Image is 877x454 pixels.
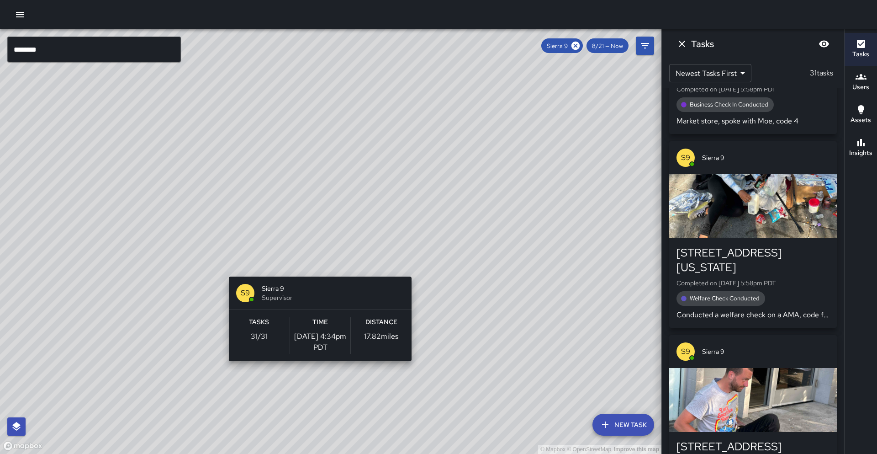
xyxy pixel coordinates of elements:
[849,148,872,158] h6: Insights
[845,132,877,165] button: Insights
[541,38,583,53] div: Sierra 9
[586,42,629,50] span: 8/21 — Now
[364,331,398,342] p: 17.82 miles
[669,141,837,328] button: S9Sierra 9[STREET_ADDRESS][US_STATE]Completed on [DATE] 5:58pm PDTWelfare Check ConductedConducte...
[845,99,877,132] button: Assets
[702,347,829,356] span: Sierra 9
[852,82,869,92] h6: Users
[541,42,573,50] span: Sierra 9
[681,152,690,163] p: S9
[262,293,404,302] span: Supervisor
[815,35,833,53] button: Blur
[845,33,877,66] button: Tasks
[852,49,869,59] h6: Tasks
[676,116,829,127] p: Market store, spoke with Moe, code 4
[592,414,654,436] button: New Task
[251,331,268,342] p: 31 / 31
[851,115,871,125] h6: Assets
[681,346,690,357] p: S9
[702,153,829,162] span: Sierra 9
[249,317,269,327] h6: Tasks
[684,101,774,108] span: Business Check In Conducted
[312,317,328,327] h6: Time
[676,85,829,94] p: Completed on [DATE] 5:58pm PDT
[806,68,837,79] p: 31 tasks
[676,246,829,275] div: [STREET_ADDRESS][US_STATE]
[262,284,404,293] span: Sierra 9
[845,66,877,99] button: Users
[669,64,751,82] div: Newest Tasks First
[229,277,412,361] button: S9Sierra 9SupervisorTasks31/31Time[DATE] 4:34pm PDTDistance17.82miles
[290,331,351,353] p: [DATE] 4:34pm PDT
[691,37,714,51] h6: Tasks
[676,310,829,320] p: Conducted a welfare check on a AMA, code for Code 4
[636,37,654,55] button: Filters
[673,35,691,53] button: Dismiss
[684,294,765,302] span: Welfare Check Conducted
[241,288,250,299] p: S9
[676,278,829,288] p: Completed on [DATE] 5:58pm PDT
[365,317,397,327] h6: Distance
